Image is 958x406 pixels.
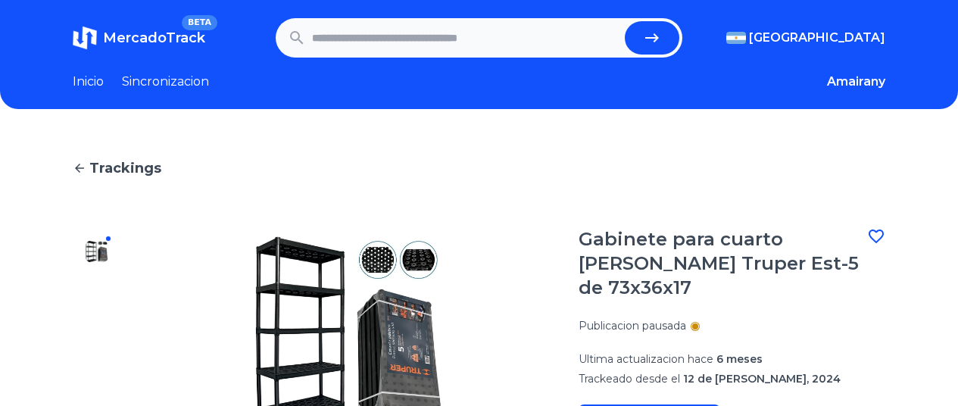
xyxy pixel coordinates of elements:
button: [GEOGRAPHIC_DATA] [726,29,885,47]
button: Amairany [827,73,885,91]
span: Ultima actualizacion hace [579,352,713,366]
span: BETA [182,15,217,30]
span: 12 de [PERSON_NAME], 2024 [683,372,841,386]
img: MercadoTrack [73,26,97,50]
span: Trackeado desde el [579,372,680,386]
h1: Gabinete para cuarto [PERSON_NAME] Truper Est-5 de 73x36x17 [579,227,867,300]
span: 6 meses [716,352,763,366]
a: MercadoTrackBETA [73,26,205,50]
span: Trackings [89,158,161,179]
span: MercadoTrack [103,30,205,46]
img: Argentina [726,32,746,44]
p: Publicacion pausada [579,318,686,333]
span: [GEOGRAPHIC_DATA] [749,29,885,47]
a: Trackings [73,158,885,179]
a: Inicio [73,73,104,91]
img: Gabinete para cuarto de lavado Truper Est-5 de 73x36x17 [85,239,109,264]
a: Sincronizacion [122,73,209,91]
